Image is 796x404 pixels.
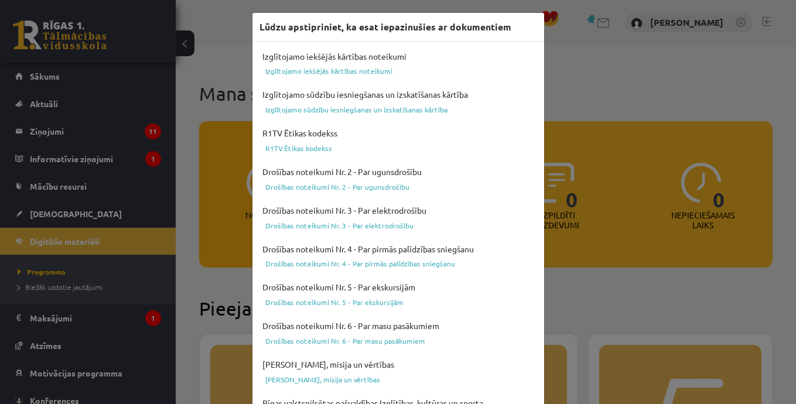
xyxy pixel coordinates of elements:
a: Izglītojamo iekšējās kārtības noteikumi [259,64,537,78]
a: Drošības noteikumi Nr. 3 - Par elektrodrošību [259,218,537,232]
a: Drošības noteikumi Nr. 4 - Par pirmās palīdzības sniegšanu [259,256,537,271]
h4: Drošības noteikumi Nr. 5 - Par ekskursijām [259,279,537,295]
h4: Drošības noteikumi Nr. 3 - Par elektrodrošību [259,203,537,218]
a: Drošības noteikumi Nr. 5 - Par ekskursijām [259,295,537,309]
a: [PERSON_NAME], misija un vērtības [259,372,537,386]
h4: Izglītojamo sūdzību iesniegšanas un izskatīšanas kārtība [259,87,537,102]
a: Drošības noteikumi Nr. 6 - Par masu pasākumiem [259,334,537,348]
a: Izglītojamo sūdzību iesniegšanas un izskatīšanas kārtība [259,102,537,117]
a: R1TV Ētikas kodekss [259,141,537,155]
h3: Lūdzu apstipriniet, ka esat iepazinušies ar dokumentiem [259,20,511,34]
h4: Drošības noteikumi Nr. 4 - Par pirmās palīdzības sniegšanu [259,241,537,257]
a: Drošības noteikumi Nr. 2 - Par ugunsdrošību [259,180,537,194]
h4: [PERSON_NAME], misija un vērtības [259,357,537,372]
h4: R1TV Ētikas kodekss [259,125,537,141]
h4: Drošības noteikumi Nr. 2 - Par ugunsdrošību [259,164,537,180]
h4: Drošības noteikumi Nr. 6 - Par masu pasākumiem [259,318,537,334]
h4: Izglītojamo iekšējās kārtības noteikumi [259,49,537,64]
